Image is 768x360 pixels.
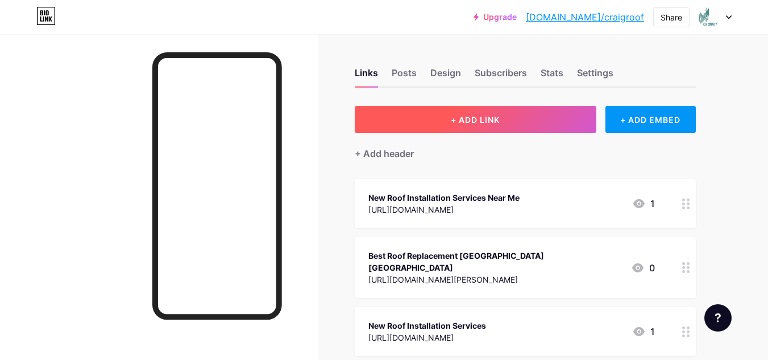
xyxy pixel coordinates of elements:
[451,115,500,125] span: + ADD LINK
[526,10,644,24] a: [DOMAIN_NAME]/craigroof
[577,66,613,86] div: Settings
[474,13,517,22] a: Upgrade
[698,6,720,28] img: craigroof
[368,192,520,204] div: New Roof Installation Services Near Me
[368,204,520,216] div: [URL][DOMAIN_NAME]
[368,320,486,332] div: New Roof Installation Services
[430,66,461,86] div: Design
[605,106,696,133] div: + ADD EMBED
[368,332,486,344] div: [URL][DOMAIN_NAME]
[355,106,596,133] button: + ADD LINK
[475,66,527,86] div: Subscribers
[631,261,655,275] div: 0
[632,325,655,338] div: 1
[355,66,378,86] div: Links
[368,250,622,274] div: Best Roof Replacement [GEOGRAPHIC_DATA] [GEOGRAPHIC_DATA]
[541,66,563,86] div: Stats
[355,147,414,160] div: + Add header
[392,66,417,86] div: Posts
[632,197,655,210] div: 1
[368,274,622,285] div: [URL][DOMAIN_NAME][PERSON_NAME]
[661,11,682,23] div: Share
